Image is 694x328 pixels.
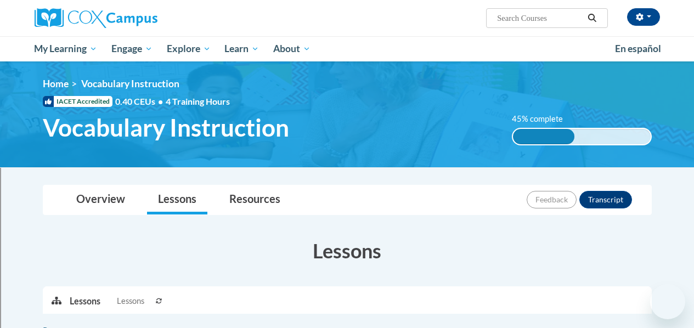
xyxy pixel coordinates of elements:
span: Vocabulary Instruction [43,113,289,142]
a: Explore [160,36,218,61]
a: About [266,36,318,61]
a: Learn [217,36,266,61]
div: 45% complete [513,129,575,144]
a: Engage [104,36,160,61]
iframe: Button to launch messaging window [650,284,685,319]
span: 4 Training Hours [166,96,230,106]
span: Learn [224,42,259,55]
div: Main menu [26,36,668,61]
span: Explore [167,42,211,55]
button: Account Settings [627,8,660,26]
span: Vocabulary Instruction [81,78,179,89]
label: 45% complete [512,113,575,125]
span: My Learning [34,42,97,55]
button: Search [584,12,600,25]
span: • [158,96,163,106]
img: Cox Campus [35,8,157,28]
span: 0.40 CEUs [115,95,166,108]
a: Cox Campus [35,8,232,28]
span: En español [615,43,661,54]
span: IACET Accredited [43,96,112,107]
a: En español [608,37,668,60]
a: My Learning [27,36,105,61]
a: Home [43,78,69,89]
input: Search Courses [496,12,584,25]
span: About [273,42,311,55]
span: Engage [111,42,153,55]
